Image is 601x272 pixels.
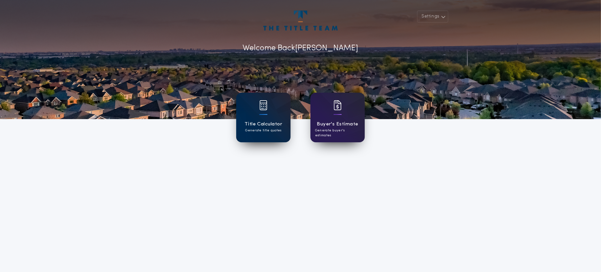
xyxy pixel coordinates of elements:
a: card iconBuyer's EstimateGenerate buyer's estimates [310,93,365,142]
a: card iconTitle CalculatorGenerate title quotes [236,93,291,142]
p: Generate title quotes [245,128,281,133]
h1: Buyer's Estimate [317,120,358,128]
h1: Title Calculator [245,120,282,128]
img: account-logo [263,11,338,30]
p: Welcome Back [PERSON_NAME] [243,42,358,54]
button: Settings [417,11,448,23]
p: Generate buyer's estimates [315,128,360,138]
img: card icon [334,100,342,110]
img: card icon [259,100,267,110]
